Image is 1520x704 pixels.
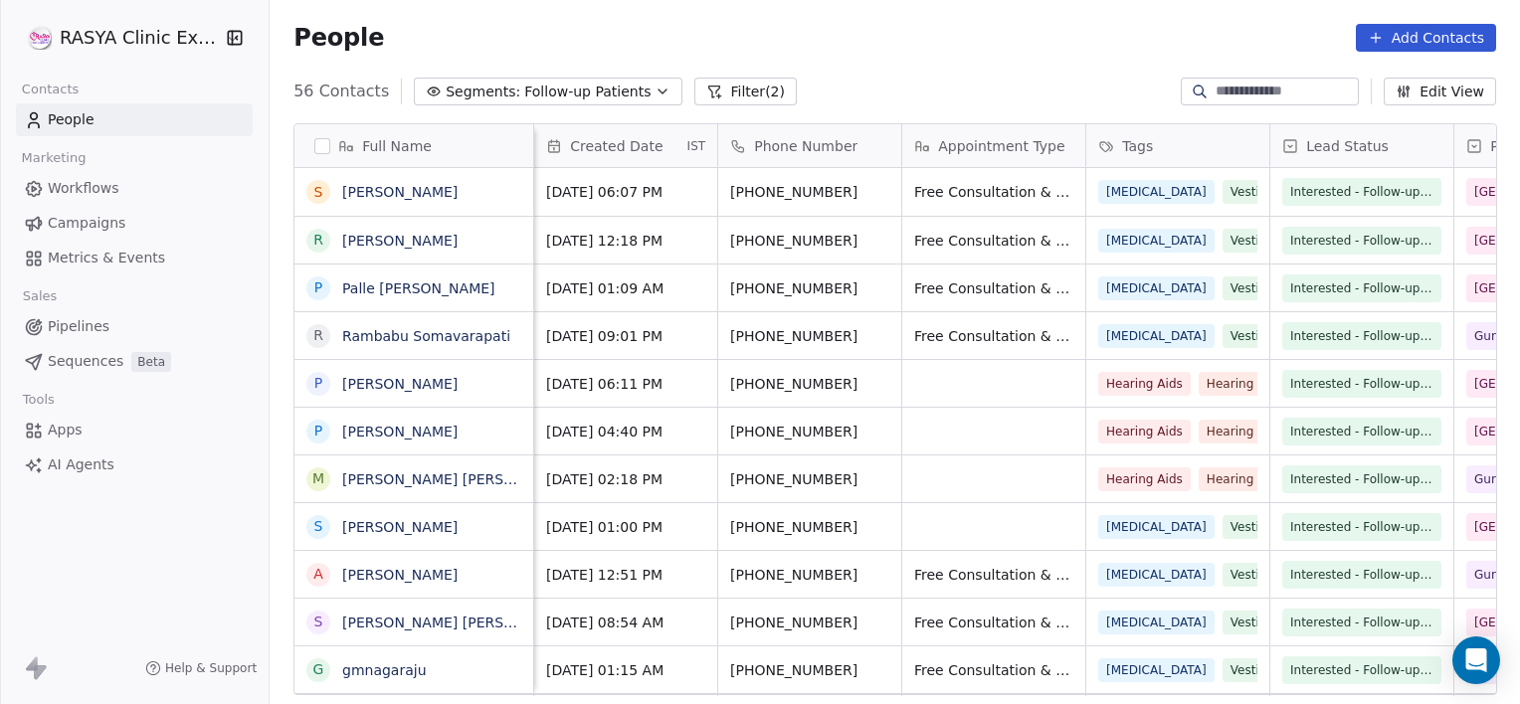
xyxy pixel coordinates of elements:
[16,242,253,274] a: Metrics & Events
[313,564,323,585] div: A
[1098,611,1215,634] span: [MEDICAL_DATA]
[1223,611,1275,634] span: Vestib
[1290,422,1433,441] span: Interested - Follow-up for Apt
[546,613,705,632] span: [DATE] 08:54 AM
[13,143,95,173] span: Marketing
[1384,78,1496,105] button: Edit View
[313,230,323,251] div: R
[1199,420,1261,443] span: Hearing
[1223,658,1275,682] span: Vestib
[1199,467,1261,491] span: Hearing
[342,567,458,583] a: [PERSON_NAME]
[342,662,427,678] a: gmnagaraju
[48,351,123,372] span: Sequences
[313,325,323,346] div: R
[546,231,705,251] span: [DATE] 12:18 PM
[16,448,253,481] a: AI Agents
[1098,372,1191,396] span: Hearing Aids
[1290,565,1433,585] span: Interested - Follow-up for Apt
[60,25,221,51] span: RASYA Clinic External
[48,109,95,130] span: People
[546,469,705,489] span: [DATE] 02:18 PM
[1223,563,1275,587] span: Vestib
[1223,276,1275,300] span: Vestib
[16,207,253,240] a: Campaigns
[342,471,578,487] a: [PERSON_NAME] [PERSON_NAME]
[1306,136,1389,156] span: Lead Status
[687,138,706,154] span: IST
[938,136,1064,156] span: Appointment Type
[313,659,324,680] div: g
[546,422,705,441] span: [DATE] 04:40 PM
[1098,515,1215,539] span: [MEDICAL_DATA]
[314,182,323,203] div: S
[1223,180,1275,204] span: Vestib
[914,613,1073,632] span: Free Consultation & Free Screening
[546,374,705,394] span: [DATE] 06:11 PM
[48,248,165,268] span: Metrics & Events
[1098,229,1215,253] span: [MEDICAL_DATA]
[314,516,323,537] div: S
[342,519,458,535] a: [PERSON_NAME]
[534,124,717,167] div: Created DateIST
[1098,324,1215,348] span: [MEDICAL_DATA]
[730,469,889,489] span: [PHONE_NUMBER]
[314,612,323,632] div: S
[1290,469,1433,489] span: Interested - Follow-up for Apt
[1356,24,1496,52] button: Add Contacts
[1270,124,1453,167] div: Lead Status
[914,565,1073,585] span: Free Consultation & Free Screening
[694,78,797,105] button: Filter(2)
[1122,136,1153,156] span: Tags
[1452,636,1500,684] div: Open Intercom Messenger
[1290,374,1433,394] span: Interested - Follow-up for Apt
[28,26,52,50] img: RASYA-Clinic%20Circle%20icon%20Transparent.png
[342,233,458,249] a: [PERSON_NAME]
[1474,565,1516,585] span: Guntur
[546,517,705,537] span: [DATE] 01:00 PM
[914,660,1073,680] span: Free Consultation & Free Screening
[914,182,1073,202] span: Free Consultation & Free Screening
[914,278,1073,298] span: Free Consultation & Free Screening
[1290,182,1433,202] span: Interested - Follow-up for Apt
[14,385,63,415] span: Tools
[16,103,253,136] a: People
[131,352,171,372] span: Beta
[754,136,857,156] span: Phone Number
[13,75,88,104] span: Contacts
[546,326,705,346] span: [DATE] 09:01 PM
[1290,517,1433,537] span: Interested - Follow-up for Apt
[730,231,889,251] span: [PHONE_NUMBER]
[312,468,324,489] div: M
[1290,231,1433,251] span: Interested - Follow-up for Apt
[1098,276,1215,300] span: [MEDICAL_DATA]
[16,345,253,378] a: SequencesBeta
[1098,467,1191,491] span: Hearing Aids
[730,326,889,346] span: [PHONE_NUMBER]
[48,178,119,199] span: Workflows
[48,454,114,475] span: AI Agents
[48,316,109,337] span: Pipelines
[524,82,651,102] span: Follow-up Patients
[16,414,253,446] a: Apps
[546,182,705,202] span: [DATE] 06:07 PM
[730,660,889,680] span: [PHONE_NUMBER]
[16,310,253,343] a: Pipelines
[294,168,534,696] div: grid
[546,278,705,298] span: [DATE] 01:09 AM
[1098,420,1191,443] span: Hearing Aids
[570,136,663,156] span: Created Date
[165,660,257,676] span: Help & Support
[16,172,253,205] a: Workflows
[1098,563,1215,587] span: [MEDICAL_DATA]
[342,184,458,200] a: [PERSON_NAME]
[314,277,322,298] div: P
[48,420,83,440] span: Apps
[342,376,458,392] a: [PERSON_NAME]
[730,613,889,632] span: [PHONE_NUMBER]
[1223,324,1275,348] span: Vestib
[1290,613,1433,632] span: Interested - Follow-up for Apt
[342,615,578,630] a: [PERSON_NAME] [PERSON_NAME]
[902,124,1085,167] div: Appointment Type
[145,660,257,676] a: Help & Support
